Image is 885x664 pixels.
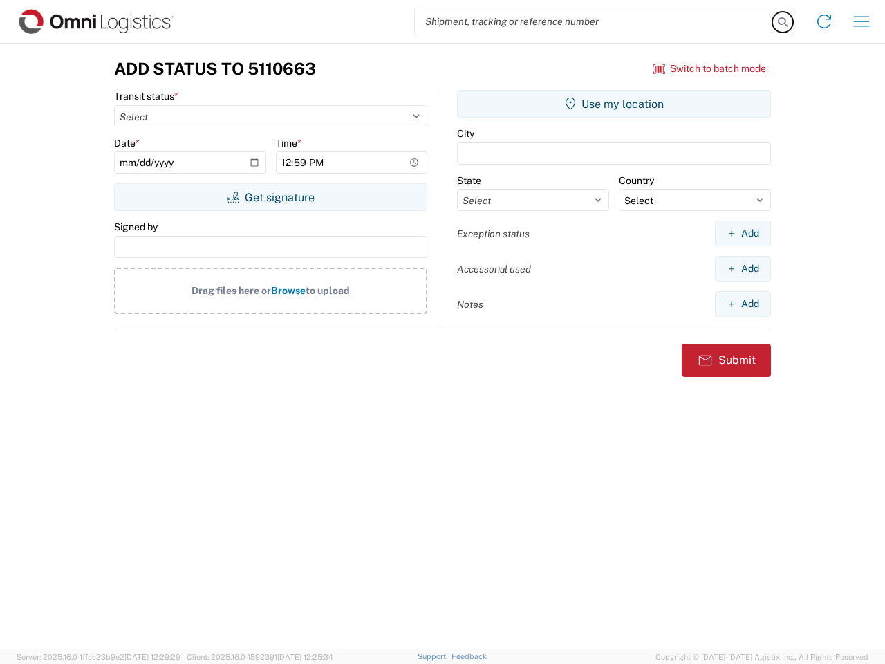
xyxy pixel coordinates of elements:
[457,263,531,275] label: Accessorial used
[17,653,180,661] span: Server: 2025.16.0-1ffcc23b9e2
[457,228,530,240] label: Exception status
[271,285,306,296] span: Browse
[418,652,452,661] a: Support
[653,57,766,80] button: Switch to batch mode
[715,221,771,246] button: Add
[124,653,180,661] span: [DATE] 12:29:29
[276,137,301,149] label: Time
[715,256,771,282] button: Add
[457,127,474,140] label: City
[306,285,350,296] span: to upload
[114,183,427,211] button: Get signature
[682,344,771,377] button: Submit
[114,59,316,79] h3: Add Status to 5110663
[277,653,333,661] span: [DATE] 12:25:34
[451,652,487,661] a: Feedback
[415,8,773,35] input: Shipment, tracking or reference number
[114,221,158,233] label: Signed by
[187,653,333,661] span: Client: 2025.16.0-1592391
[457,298,483,311] label: Notes
[715,291,771,317] button: Add
[619,174,654,187] label: Country
[114,137,140,149] label: Date
[192,285,271,296] span: Drag files here or
[457,174,481,187] label: State
[457,90,771,118] button: Use my location
[114,90,178,102] label: Transit status
[655,651,868,663] span: Copyright © [DATE]-[DATE] Agistix Inc., All Rights Reserved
